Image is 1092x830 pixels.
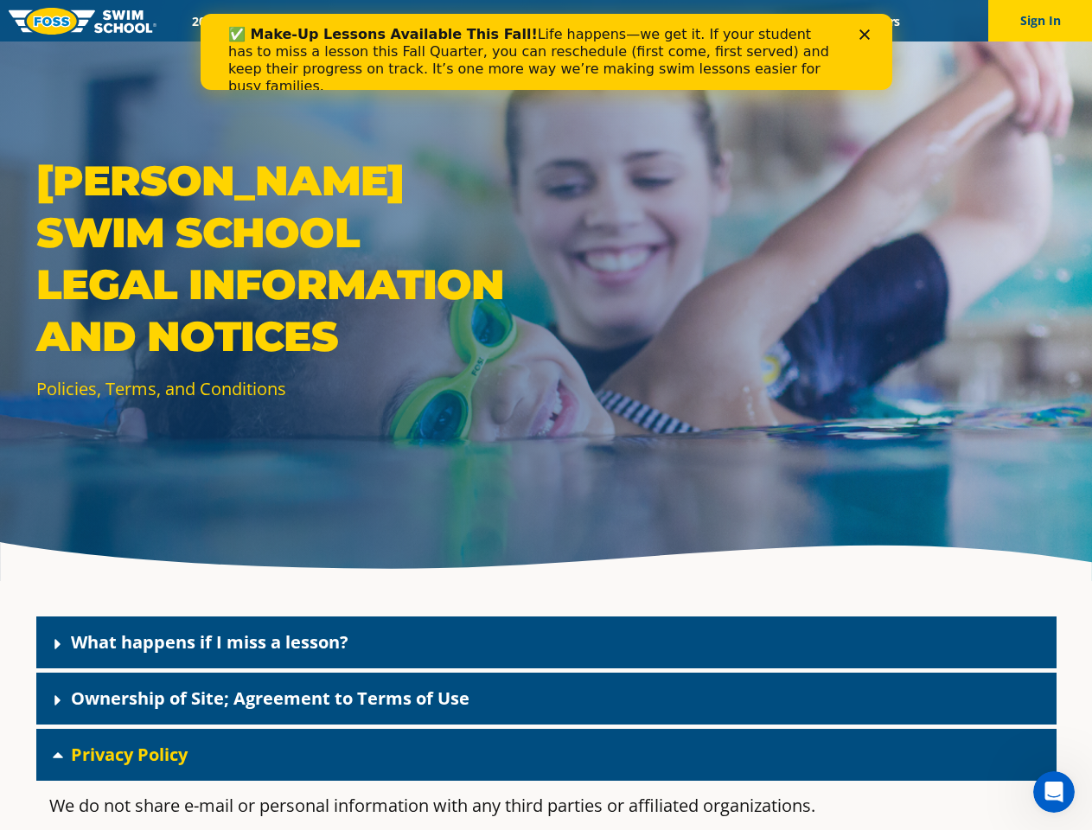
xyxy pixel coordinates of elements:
[36,616,1057,668] div: What happens if I miss a lesson?
[71,630,348,654] a: What happens if I miss a lesson?
[71,743,188,766] a: Privacy Policy
[177,13,285,29] a: 2025 Calendar
[509,13,606,29] a: About FOSS
[1033,771,1075,813] iframe: Intercom live chat
[843,13,915,29] a: Careers
[36,376,538,401] p: Policies, Terms, and Conditions
[9,8,156,35] img: FOSS Swim School Logo
[28,12,337,29] b: ✅ Make-Up Lessons Available This Fall!
[789,13,843,29] a: Blog
[201,14,892,90] iframe: Intercom live chat banner
[36,673,1057,725] div: Ownership of Site; Agreement to Terms of Use
[358,13,509,29] a: Swim Path® Program
[36,729,1057,781] div: Privacy Policy
[606,13,789,29] a: Swim Like [PERSON_NAME]
[285,13,358,29] a: Schools
[659,16,676,26] div: Close
[71,686,469,710] a: Ownership of Site; Agreement to Terms of Use
[36,155,538,362] p: [PERSON_NAME] Swim School Legal Information and Notices
[28,12,636,81] div: Life happens—we get it. If your student has to miss a lesson this Fall Quarter, you can reschedul...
